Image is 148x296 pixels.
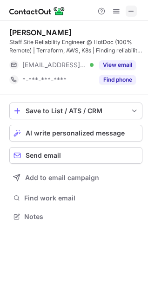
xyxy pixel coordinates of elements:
[9,147,142,164] button: Send email
[26,107,126,115] div: Save to List / ATS / CRM
[24,194,139,202] span: Find work email
[9,210,142,223] button: Notes
[25,174,99,181] span: Add to email campaign
[9,6,65,17] img: ContactOut v5.3.10
[99,60,136,70] button: Reveal Button
[26,129,125,137] span: AI write personalized message
[26,152,61,159] span: Send email
[9,28,72,37] div: [PERSON_NAME]
[99,75,136,84] button: Reveal Button
[9,125,142,142] button: AI write personalized message
[22,61,87,69] span: [EMAIL_ADDRESS][DOMAIN_NAME]
[9,103,142,119] button: save-profile-one-click
[9,38,142,55] div: Staff Site Reliability Engineer @ HotDoc (100% Remote) | Terraform, AWS, K8s | Finding reliabilit...
[9,169,142,186] button: Add to email campaign
[24,212,139,221] span: Notes
[9,192,142,205] button: Find work email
